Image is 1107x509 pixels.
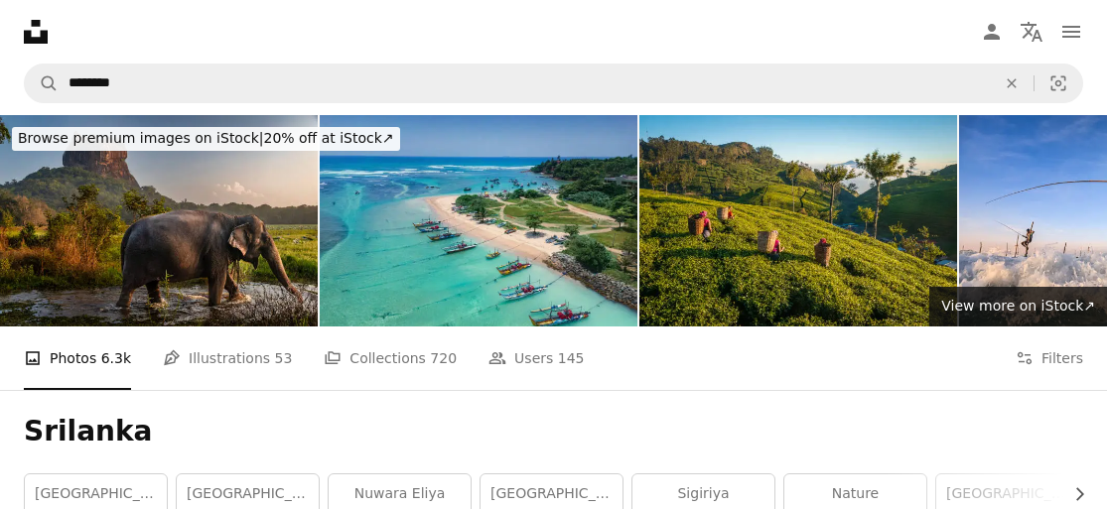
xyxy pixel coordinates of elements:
button: Search Unsplash [25,64,59,102]
a: View more on iStock↗ [929,287,1107,326]
span: Browse premium images on iStock | [18,130,263,146]
button: Menu [1051,12,1091,52]
a: Home — Unsplash [24,20,48,44]
a: Users 145 [488,326,584,390]
a: Collections 720 [324,326,457,390]
span: 145 [558,347,585,369]
form: Find visuals sitewide [24,64,1083,103]
img: Aerial View of Famous Beach of the South Coast of Sri Lanka, Area Near the Town of Weligama [320,115,637,326]
button: Visual search [1035,64,1082,102]
span: 20% off at iStock ↗ [18,130,394,146]
h1: Srilanka [24,414,1083,449]
button: Clear [990,64,1034,102]
a: Illustrations 53 [163,326,292,390]
a: Log in / Sign up [972,12,1012,52]
span: 53 [275,347,293,369]
span: View more on iStock ↗ [941,298,1095,314]
button: Language [1012,12,1051,52]
img: Tamil women plucking tea leaves on plantation, Ceylon [639,115,957,326]
span: 720 [430,347,457,369]
button: Filters [1016,326,1083,390]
